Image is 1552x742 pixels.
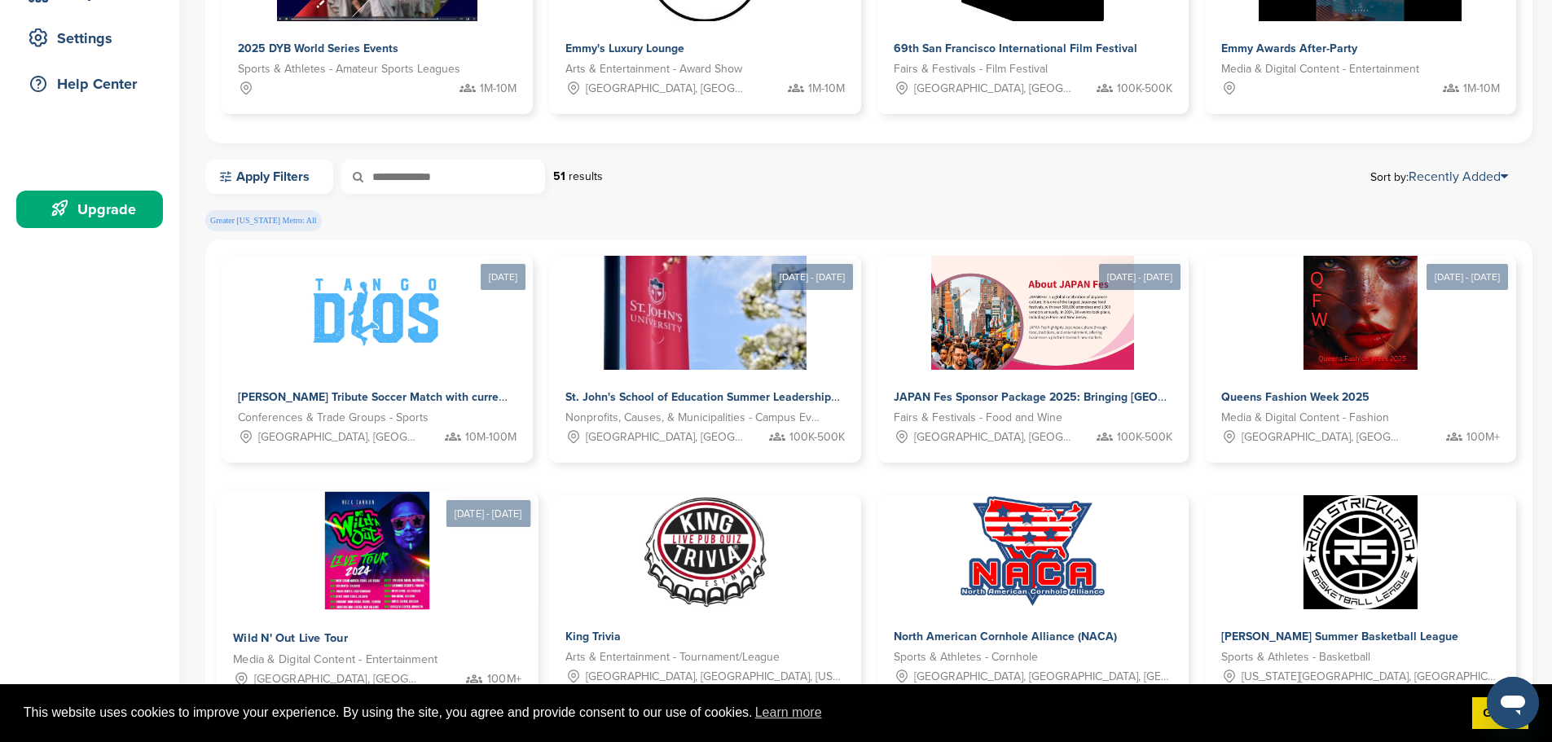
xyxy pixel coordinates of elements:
[549,495,860,702] a: Sponsorpitch & King Trivia King Trivia Arts & Entertainment - Tournament/League [GEOGRAPHIC_DATA]...
[877,495,1189,702] a: Sponsorpitch & North American Cornhole Alliance (NACA) North American Cornhole Alliance (NACA) Sp...
[24,69,163,99] div: Help Center
[1221,648,1370,666] span: Sports & Athletes - Basketball
[959,495,1106,609] img: Sponsorpitch & North American Cornhole Alliance (NACA)
[642,495,768,609] img: Sponsorpitch & King Trivia
[565,648,780,666] span: Arts & Entertainment - Tournament/League
[1242,668,1500,686] span: [US_STATE][GEOGRAPHIC_DATA], [GEOGRAPHIC_DATA]
[238,60,460,78] span: Sports & Athletes - Amateur Sports Leagues
[481,264,525,290] div: [DATE]
[553,169,565,183] strong: 51
[753,700,824,725] a: learn more about cookies
[446,500,530,527] div: [DATE] - [DATE]
[789,428,845,446] span: 100K-500K
[565,409,820,427] span: Nonprofits, Causes, & Municipalities - Campus Events
[565,60,742,78] span: Arts & Entertainment - Award Show
[1304,495,1418,609] img: Sponsorpitch & Rod Strickland Summer Basketball League
[222,230,533,463] a: [DATE] Sponsorpitch & [PERSON_NAME] Tribute Soccer Match with current soccer legends at the Ameri...
[238,42,398,55] span: 2025 DYB World Series Events
[233,631,348,646] span: Wild N' Out Live Tour
[1221,390,1370,404] span: Queens Fashion Week 2025
[1205,230,1516,463] a: [DATE] - [DATE] Sponsorpitch & Queens Fashion Week 2025 Media & Digital Content - Fashion [GEOGRA...
[1409,169,1508,185] a: Recently Added
[1117,428,1172,446] span: 100K-500K
[1099,264,1180,290] div: [DATE] - [DATE]
[325,492,429,610] img: Sponsorpitch &
[1221,42,1357,55] span: Emmy Awards After-Party
[276,256,479,370] img: Sponsorpitch &
[894,42,1137,55] span: 69th San Francisco International Film Festival
[565,630,621,643] span: King Trivia
[205,160,333,194] a: Apply Filters
[238,390,744,404] span: [PERSON_NAME] Tribute Soccer Match with current soccer legends at the American Dream Mall
[16,65,163,103] a: Help Center
[1221,630,1458,643] span: [PERSON_NAME] Summer Basketball League
[1221,409,1389,427] span: Media & Digital Content - Fashion
[254,670,420,689] span: [GEOGRAPHIC_DATA], [GEOGRAPHIC_DATA], [GEOGRAPHIC_DATA], [GEOGRAPHIC_DATA], [GEOGRAPHIC_DATA], [G...
[24,195,163,224] div: Upgrade
[586,80,746,98] span: [GEOGRAPHIC_DATA], [GEOGRAPHIC_DATA]
[808,80,845,98] span: 1M-10M
[565,42,684,55] span: Emmy's Luxury Lounge
[1466,428,1500,446] span: 100M+
[586,428,746,446] span: [GEOGRAPHIC_DATA], [GEOGRAPHIC_DATA]
[1205,495,1516,702] a: Sponsorpitch & Rod Strickland Summer Basketball League [PERSON_NAME] Summer Basketball League Spo...
[894,648,1038,666] span: Sports & Athletes - Cornhole
[569,169,603,183] span: results
[238,409,429,427] span: Conferences & Trade Groups - Sports
[772,264,853,290] div: [DATE] - [DATE]
[604,256,807,370] img: Sponsorpitch &
[1472,697,1528,730] a: dismiss cookie message
[894,390,1511,404] span: JAPAN Fes Sponsor Package 2025: Bringing [GEOGRAPHIC_DATA] to [GEOGRAPHIC_DATA] & [GEOGRAPHIC_DATA]
[914,668,1172,686] span: [GEOGRAPHIC_DATA], [GEOGRAPHIC_DATA], [GEOGRAPHIC_DATA], [GEOGRAPHIC_DATA], [GEOGRAPHIC_DATA], [G...
[465,428,517,446] span: 10M-100M
[205,210,322,231] span: Greater [US_STATE] Metro: All
[586,668,844,686] span: [GEOGRAPHIC_DATA], [GEOGRAPHIC_DATA], [US_STATE][GEOGRAPHIC_DATA], [GEOGRAPHIC_DATA], [GEOGRAPHIC...
[16,20,163,57] a: Settings
[894,630,1117,643] span: North American Cornhole Alliance (NACA)
[549,230,860,463] a: [DATE] - [DATE] Sponsorpitch & St. John's School of Education Summer Leadership Institute Nonprof...
[24,700,1459,725] span: This website uses cookies to improve your experience. By using the site, you agree and provide co...
[16,191,163,228] a: Upgrade
[931,256,1134,370] img: Sponsorpitch &
[914,80,1075,98] span: [GEOGRAPHIC_DATA], [GEOGRAPHIC_DATA]
[565,390,878,404] span: St. John's School of Education Summer Leadership Institute
[1117,80,1172,98] span: 100K-500K
[1487,677,1539,729] iframe: Button to launch messaging window
[1304,256,1418,370] img: Sponsorpitch &
[1221,60,1419,78] span: Media & Digital Content - Entertainment
[258,428,419,446] span: [GEOGRAPHIC_DATA], [GEOGRAPHIC_DATA]
[487,670,521,689] span: 100M+
[24,24,163,53] div: Settings
[1242,428,1402,446] span: [GEOGRAPHIC_DATA], [GEOGRAPHIC_DATA]
[480,80,517,98] span: 1M-10M
[914,428,1075,446] span: [GEOGRAPHIC_DATA], [GEOGRAPHIC_DATA], [GEOGRAPHIC_DATA]
[894,409,1062,427] span: Fairs & Festivals - Food and Wine
[1370,170,1508,183] span: Sort by:
[216,465,539,706] a: [DATE] - [DATE] Sponsorpitch & Wild N' Out Live Tour Media & Digital Content - Entertainment [GEO...
[894,60,1048,78] span: Fairs & Festivals - Film Festival
[1463,80,1500,98] span: 1M-10M
[233,651,438,670] span: Media & Digital Content - Entertainment
[1427,264,1508,290] div: [DATE] - [DATE]
[877,230,1189,463] a: [DATE] - [DATE] Sponsorpitch & JAPAN Fes Sponsor Package 2025: Bringing [GEOGRAPHIC_DATA] to [GEO...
